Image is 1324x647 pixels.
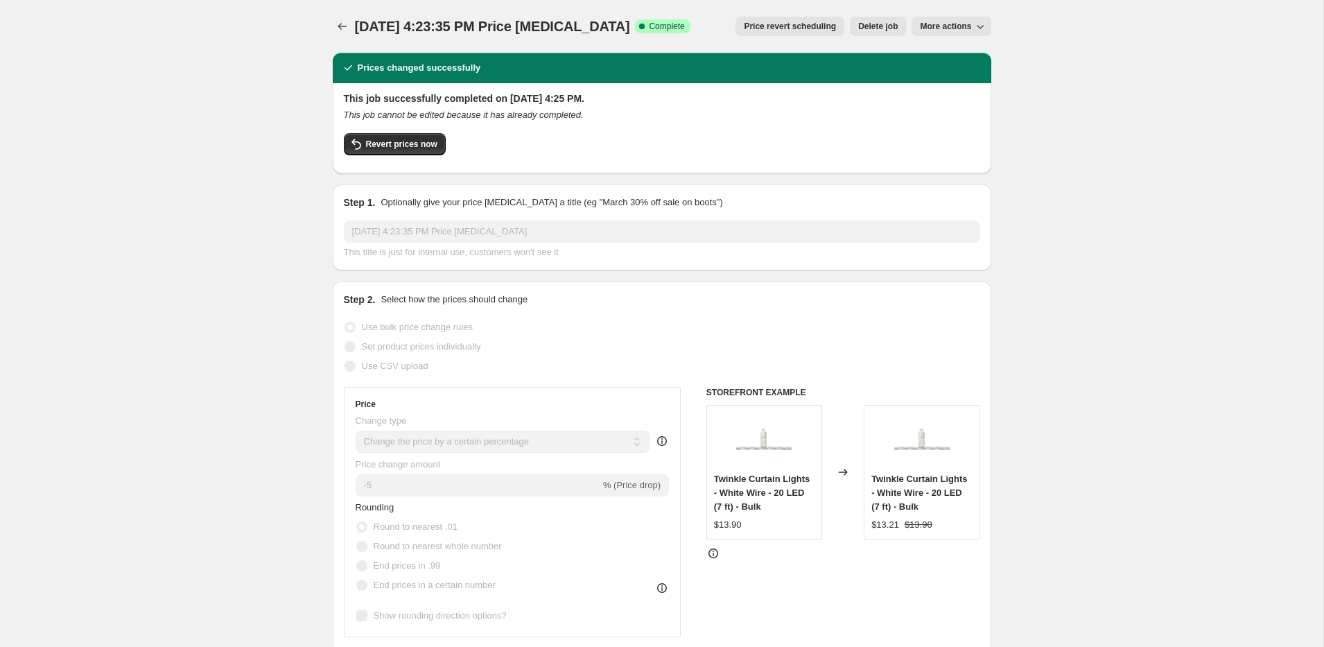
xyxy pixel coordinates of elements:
[362,322,473,332] span: Use bulk price change rules
[374,560,441,571] span: End prices in .99
[871,518,899,532] div: $13.21
[355,19,630,34] span: [DATE] 4:23:35 PM Price [MEDICAL_DATA]
[706,387,980,398] h6: STOREFRONT EXAMPLE
[344,92,980,105] h2: This job successfully completed on [DATE] 4:25 PM.
[356,399,376,410] h3: Price
[649,21,684,32] span: Complete
[381,196,722,209] p: Optionally give your price [MEDICAL_DATA] a title (eg "March 30% off sale on boots")
[356,415,407,426] span: Change type
[344,221,980,243] input: 30% off holiday sale
[356,502,394,512] span: Rounding
[344,293,376,307] h2: Step 2.
[366,139,437,150] span: Revert prices now
[850,17,906,36] button: Delete job
[374,541,502,551] span: Round to nearest whole number
[356,474,600,497] input: -15
[736,413,792,468] img: Commercial-Christmas-Warm-White-Mini-Light-5mm-White-Wire-Close-Up-Thumbnail-1080_b670ca87-61a9-4...
[358,61,481,75] h2: Prices changed successfully
[362,341,481,352] span: Set product prices individually
[920,21,971,32] span: More actions
[344,110,584,120] i: This job cannot be edited because it has already completed.
[905,518,932,532] strike: $13.90
[871,474,967,512] span: Twinkle Curtain Lights - White Wire - 20 LED (7 ft) - Bulk
[714,474,810,512] span: Twinkle Curtain Lights - White Wire - 20 LED (7 ft) - Bulk
[374,580,496,590] span: End prices in a certain number
[858,21,898,32] span: Delete job
[344,247,559,257] span: This title is just for internal use, customers won't see it
[344,133,446,155] button: Revert prices now
[603,480,661,490] span: % (Price drop)
[362,361,428,371] span: Use CSV upload
[735,17,844,36] button: Price revert scheduling
[374,610,507,621] span: Show rounding direction options?
[744,21,836,32] span: Price revert scheduling
[374,521,458,532] span: Round to nearest .01
[655,434,669,448] div: help
[894,413,950,468] img: Commercial-Christmas-Warm-White-Mini-Light-5mm-White-Wire-Close-Up-Thumbnail-1080_b670ca87-61a9-4...
[356,459,441,469] span: Price change amount
[381,293,528,307] p: Select how the prices should change
[714,518,742,532] div: $13.90
[333,17,352,36] button: Price change jobs
[344,196,376,209] h2: Step 1.
[912,17,991,36] button: More actions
